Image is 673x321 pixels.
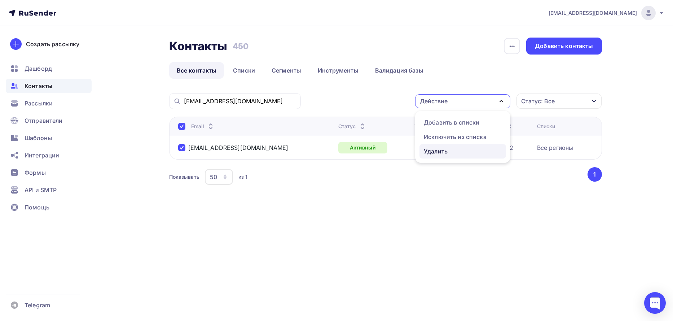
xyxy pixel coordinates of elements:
button: Статус: Все [516,93,602,109]
button: Go to page 1 [588,167,602,182]
a: Нет телефона [414,144,453,151]
ul: Действие [415,111,510,163]
a: Контакты [6,79,92,93]
a: Формы [6,165,92,180]
div: из 1 [238,173,248,181]
span: Telegram [25,301,50,309]
span: Шаблоны [25,134,52,142]
div: Статус [338,123,367,130]
span: Отправители [25,116,63,125]
a: Отправители [6,113,92,128]
a: Шаблоны [6,131,92,145]
a: [EMAIL_ADDRESS][DOMAIN_NAME] [549,6,664,20]
div: Списки [537,123,555,130]
div: Email [191,123,215,130]
a: Рассылки [6,96,92,110]
span: [EMAIL_ADDRESS][DOMAIN_NAME] [549,9,637,17]
span: Помощь [25,203,49,212]
div: Добавить контакты [535,42,593,50]
a: Все регионы [537,144,573,151]
span: Дашборд [25,64,52,73]
div: Исключить из списка [424,133,487,141]
a: Все контакты [169,62,224,79]
a: Дашборд [6,61,92,76]
div: Создать рассылку [26,40,79,48]
div: Добавить в списки [424,118,479,127]
span: Рассылки [25,99,53,108]
ul: Pagination [586,167,602,182]
div: Действие [420,97,448,105]
div: Статус: Все [521,97,555,105]
span: Формы [25,168,46,177]
a: [EMAIL_ADDRESS][DOMAIN_NAME] [188,144,289,151]
input: Поиск [184,97,296,105]
a: Списки [225,62,263,79]
a: Инструменты [310,62,366,79]
h3: 450 [233,41,248,51]
button: 50 [204,169,233,185]
div: Телефон [414,123,447,130]
div: Удалить [424,147,448,156]
div: Показывать [169,173,199,181]
span: Контакты [25,82,52,90]
a: Активный [338,142,387,153]
div: 50 [210,173,217,181]
a: Сегменты [264,62,309,79]
span: Интеграции [25,151,59,160]
span: API и SMTP [25,186,57,194]
button: Действие [415,94,510,108]
h2: Контакты [169,39,228,53]
a: Валидация базы [368,62,431,79]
